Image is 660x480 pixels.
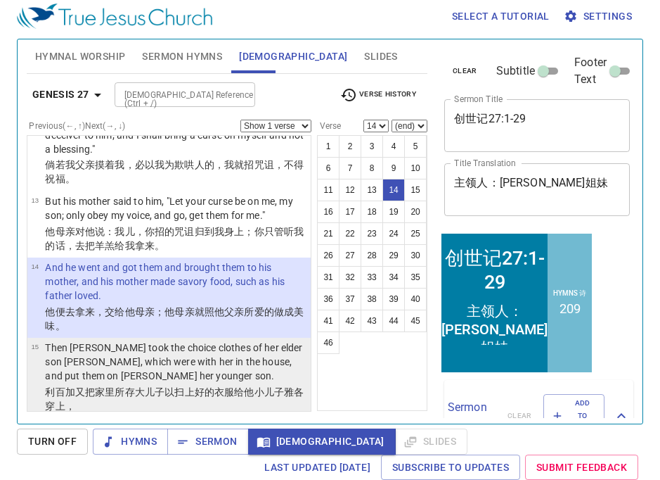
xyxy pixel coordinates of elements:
wh6213: 美味 [45,306,304,331]
button: 39 [382,288,405,310]
span: Sermon Hymns [142,48,222,65]
wh1419: 儿子 [45,386,304,412]
p: Then [PERSON_NAME] took the choice clothes of her elder son [PERSON_NAME], which were with her in... [45,341,306,383]
button: clear [444,63,486,80]
wh3212: 拿来 [45,306,304,331]
button: 9 [382,157,405,179]
p: 倘若我父亲 [45,158,306,186]
wh1004: 里所存大 [45,386,304,412]
wh517: 对他说 [45,226,304,251]
span: [DEMOGRAPHIC_DATA] [239,48,347,65]
wh3290: 穿上 [45,400,75,412]
button: 14 [382,179,405,201]
button: 45 [404,310,427,332]
button: 2 [339,135,361,158]
textarea: 创世记27:1-29 [454,112,620,139]
label: Previous (←, ↑) Next (→, ↓) [29,122,125,130]
button: [DEMOGRAPHIC_DATA] [248,429,396,455]
span: 14 [31,263,39,270]
button: 30 [404,244,427,267]
wh1293: 。 [65,173,75,184]
p: 他便去 [45,305,306,333]
button: 24 [382,222,405,245]
span: 15 [31,343,39,350]
button: 6 [317,157,339,179]
p: 他母亲 [45,225,306,253]
wh517: ；他母亲 [45,306,304,331]
span: Verse History [340,87,416,103]
button: 27 [339,244,361,267]
button: 23 [361,222,383,245]
button: 44 [382,310,405,332]
wh559: ：我儿 [45,226,304,251]
button: 28 [361,244,383,267]
b: Genesis 27 [32,86,89,103]
span: Select a tutorial [452,8,550,25]
label: Verse [317,122,341,130]
button: 15 [404,179,427,201]
wh3947: 。 [155,240,164,251]
iframe: from-child [439,231,595,375]
button: 40 [404,288,427,310]
span: Subtitle [496,63,535,80]
button: Genesis 27 [27,82,112,108]
wh157: 的做成 [45,306,304,331]
span: Hymns [104,433,157,450]
button: 18 [361,201,383,223]
wh517: 就照他父亲 [45,306,304,331]
wh7045: 归到我身上；你只管听 [45,226,304,251]
button: 36 [317,288,339,310]
button: 22 [339,222,361,245]
button: 41 [317,310,339,332]
button: Sermon [167,429,248,455]
wh3847: ， [65,400,75,412]
button: 20 [404,201,427,223]
span: Settings [567,8,632,25]
span: Add to Lineup [552,397,596,436]
wh4959: 着我，必以 [45,159,304,184]
wh3947: ，交给 [45,306,304,331]
span: Turn Off [28,433,77,450]
button: 46 [317,331,339,354]
button: 7 [339,157,361,179]
button: 42 [339,310,361,332]
wh935: 他母亲 [45,306,304,331]
button: 33 [361,266,383,289]
button: 32 [339,266,361,289]
wh3212: 把羊羔给我拿来 [85,240,164,251]
span: 13 [31,196,39,204]
wh6963: ，去 [65,240,165,251]
span: [DEMOGRAPHIC_DATA] [259,433,384,450]
wh1: 所爱 [45,306,304,331]
img: True Jesus Church [17,4,212,29]
button: 3 [361,135,383,158]
button: 35 [404,266,427,289]
button: 34 [382,266,405,289]
button: 31 [317,266,339,289]
button: 16 [317,201,339,223]
button: 8 [361,157,383,179]
p: And he went and got them and brought them to his mother, and his mother made savory food, such as... [45,260,306,303]
span: Submit Feedback [536,459,627,476]
button: 11 [317,179,339,201]
button: 43 [361,310,383,332]
div: Sermon Lineup(0)clearAdd to Lineup [444,380,633,453]
textarea: 主领人：[PERSON_NAME]姐妹 [454,176,620,203]
button: 4 [382,135,405,158]
span: Footer Text [574,54,607,88]
button: 25 [404,222,427,245]
button: Turn Off [17,429,88,455]
wh5869: 我为欺哄 [45,159,304,184]
button: 17 [339,201,361,223]
button: 37 [339,288,361,310]
button: 29 [382,244,405,267]
button: 38 [361,288,383,310]
wh1121: ，你招的咒诅 [45,226,304,251]
button: 19 [382,201,405,223]
span: Last updated [DATE] [264,459,370,476]
p: 利百加 [45,385,306,413]
span: clear [453,65,477,77]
